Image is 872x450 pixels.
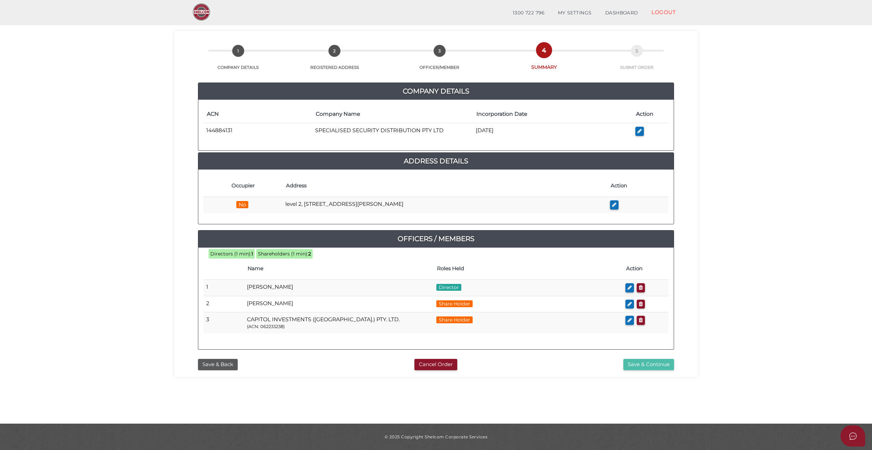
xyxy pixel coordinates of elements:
[436,284,461,291] span: Director
[436,316,473,323] span: Share Holder
[436,300,473,307] span: Share Holder
[198,233,674,244] a: Officers / Members
[207,183,279,189] h4: Occupier
[251,251,253,257] b: 1
[611,183,665,189] h4: Action
[244,280,433,296] td: [PERSON_NAME]
[434,45,446,57] span: 3
[633,105,669,123] th: Action
[414,359,457,370] button: Cancel Order
[593,52,681,70] a: 5SUBMIT ORDER
[198,155,674,166] a: Address Details
[437,266,619,272] h4: Roles Held
[198,359,238,370] button: Save & Back
[232,45,244,57] span: 1
[179,434,693,440] div: © 2025 Copyright Shelcom Corporate Services
[203,312,244,333] td: 3
[626,266,665,272] h4: Action
[203,123,312,139] td: 144884131
[551,6,598,20] a: MY SETTINGS
[203,280,244,296] td: 1
[210,251,251,257] span: Directors (1 min):
[631,45,643,57] span: 5
[203,296,244,312] td: 2
[308,251,311,257] b: 2
[286,183,604,189] h4: Address
[598,6,645,20] a: DASHBOARD
[247,323,431,330] p: (ACN: 062233238)
[473,105,633,123] th: Incorporation Date
[495,52,593,71] a: 4SUMMARY
[645,5,683,19] a: LOGOUT
[236,201,248,208] span: No
[538,44,550,56] span: 4
[191,52,285,70] a: 1COMPANY DETAILS
[244,296,433,312] td: [PERSON_NAME]
[623,359,674,370] button: Save & Continue
[312,105,473,123] th: Company Name
[285,52,384,70] a: 2REGISTERED ADDRESS
[384,52,495,70] a: 3OFFICER/MEMBER
[203,105,312,123] th: ACN
[312,123,473,139] td: SPECIALISED SECURITY DISTRIBUTION PTY LTD
[244,312,433,333] td: CAPITOL INVESTMENTS ([GEOGRAPHIC_DATA].) PTY. LTD.
[248,266,430,272] h4: Name
[840,425,865,447] button: Open asap
[283,197,607,213] td: level 2, [STREET_ADDRESS][PERSON_NAME]
[473,123,633,139] td: [DATE]
[198,86,674,97] a: Company Details
[258,251,308,257] span: Shareholders (1 min):
[328,45,340,57] span: 2
[506,6,551,20] a: 1300 722 796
